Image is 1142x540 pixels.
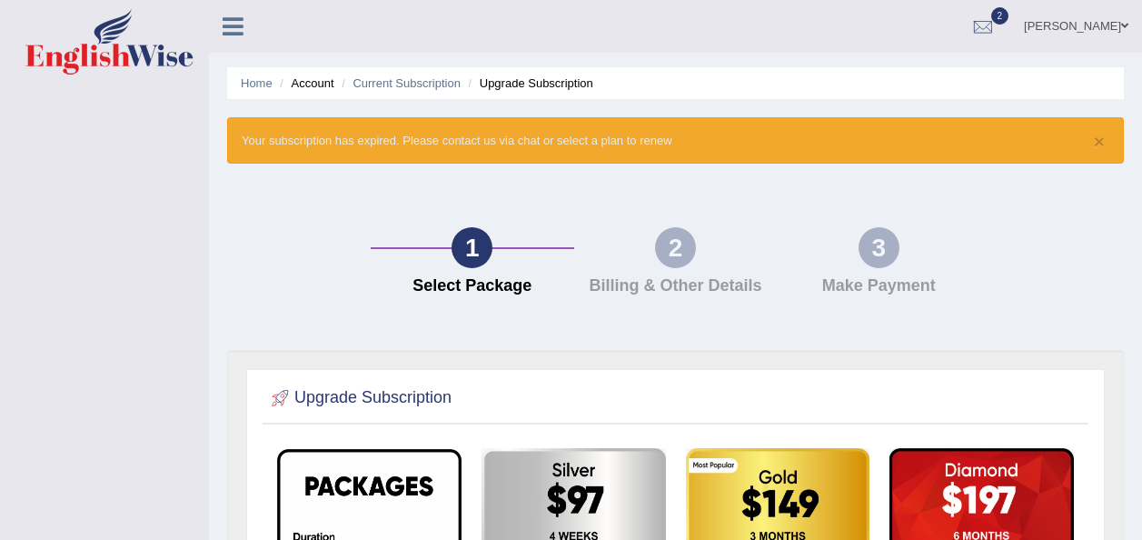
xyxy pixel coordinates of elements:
[464,75,593,92] li: Upgrade Subscription
[353,76,461,90] a: Current Subscription
[655,227,696,268] div: 2
[1094,132,1105,151] button: ×
[227,117,1124,164] div: Your subscription has expired. Please contact us via chat or select a plan to renew
[267,385,452,412] h2: Upgrade Subscription
[786,277,971,295] h4: Make Payment
[991,7,1009,25] span: 2
[859,227,899,268] div: 3
[241,76,273,90] a: Home
[380,277,565,295] h4: Select Package
[583,277,769,295] h4: Billing & Other Details
[452,227,492,268] div: 1
[275,75,333,92] li: Account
